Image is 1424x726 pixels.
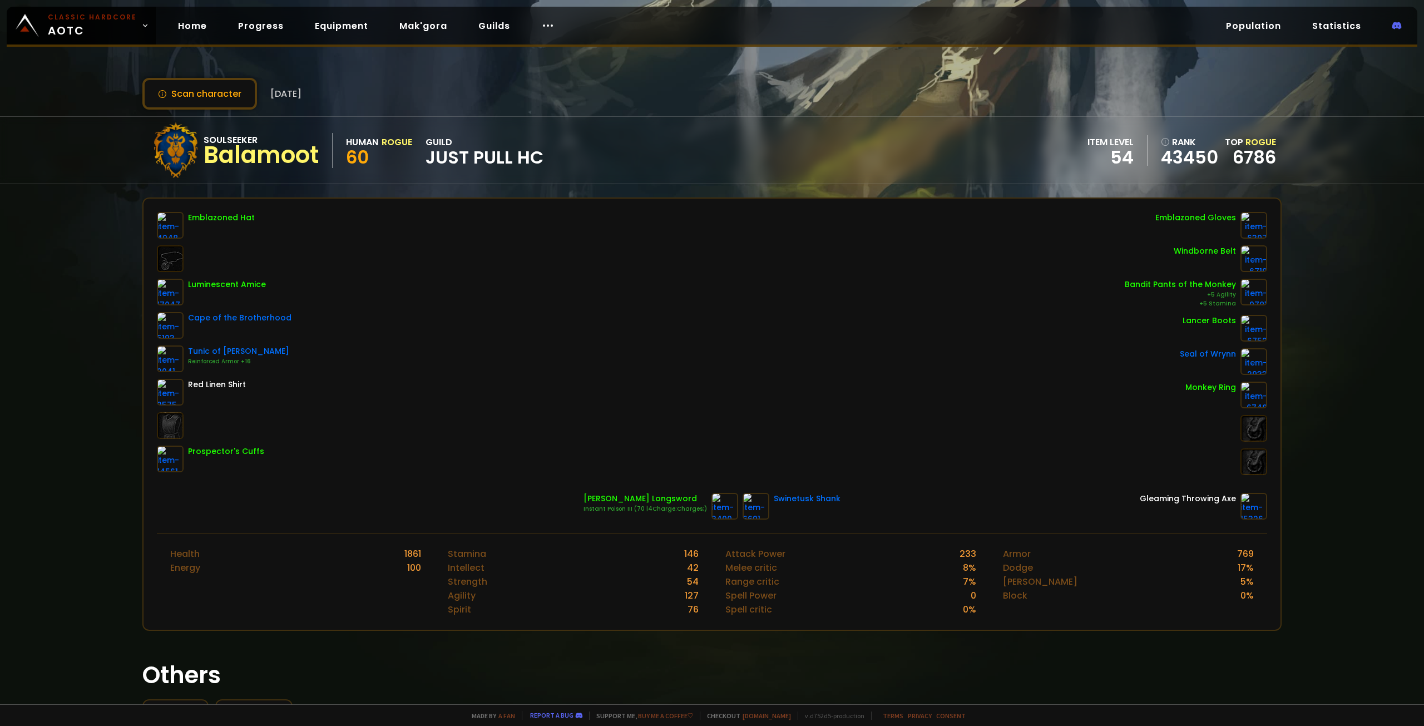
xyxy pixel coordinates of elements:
h1: Others [142,658,1282,693]
button: Scan character [142,78,257,110]
div: Prospector's Cuffs [188,446,264,457]
div: Seal of Wrynn [1180,348,1236,360]
div: Energy [170,561,200,575]
div: Spell Power [725,589,777,602]
div: item level [1087,135,1134,149]
div: 233 [960,547,976,561]
a: Statistics [1303,14,1370,37]
img: item-17047 [157,279,184,305]
div: Emblazoned Gloves [1155,212,1236,224]
img: item-4048 [157,212,184,239]
span: AOTC [48,12,137,39]
span: Checkout [700,712,791,720]
div: Swinetusk Shank [774,493,840,505]
div: +5 Agility [1125,290,1236,299]
div: Strength [448,575,487,589]
div: 146 [684,547,699,561]
span: Rogue [1245,136,1276,149]
div: Dodge [1003,561,1033,575]
div: 76 [688,602,699,616]
img: item-9781 [1240,279,1267,305]
img: item-6748 [1240,382,1267,408]
div: Balamoot [204,147,319,164]
img: item-5193 [157,312,184,339]
img: item-15326 [1240,493,1267,520]
img: item-3400 [711,493,738,520]
div: Reinforced Armor +16 [188,357,289,366]
div: 7 % [963,575,976,589]
a: a fan [498,712,515,720]
div: 5 % [1240,575,1254,589]
img: item-6397 [1240,212,1267,239]
div: Health [170,547,200,561]
a: 43450 [1161,149,1218,166]
img: item-2041 [157,345,184,372]
a: Mak'gora [390,14,456,37]
span: Just Pull HC [426,149,543,166]
a: Privacy [908,712,932,720]
a: Classic HardcoreAOTC [7,7,156,45]
span: v. d752d5 - production [798,712,864,720]
div: 100 [407,561,421,575]
div: Spell critic [725,602,772,616]
div: Tunic of [PERSON_NAME] [188,345,289,357]
img: item-2933 [1240,348,1267,375]
span: [DATE] [270,87,301,101]
div: Armor [1003,547,1031,561]
a: Equipment [306,14,377,37]
a: Report a bug [530,711,573,719]
img: item-2575 [157,379,184,406]
div: Cape of the Brotherhood [188,312,291,324]
a: Home [169,14,216,37]
span: 60 [346,145,369,170]
a: Population [1217,14,1290,37]
div: Block [1003,589,1027,602]
div: Bandit Pants of the Monkey [1125,279,1236,290]
div: Red Linen Shirt [188,379,246,391]
div: Attack Power [725,547,785,561]
div: 127 [685,589,699,602]
div: 0 % [1240,589,1254,602]
img: item-6719 [1240,245,1267,272]
div: rank [1161,135,1218,149]
div: 769 [1237,547,1254,561]
small: Classic Hardcore [48,12,137,22]
a: Terms [883,712,903,720]
div: Instant Poison III (70 |4Charge:Charges;) [584,505,707,513]
div: 8 % [963,561,976,575]
div: guild [426,135,543,166]
a: Consent [936,712,966,720]
img: item-14561 [157,446,184,472]
div: 54 [1087,149,1134,166]
div: 17 % [1238,561,1254,575]
a: 6786 [1233,145,1276,170]
div: Gleaming Throwing Axe [1140,493,1236,505]
div: Monkey Ring [1185,382,1236,393]
div: Intellect [448,561,484,575]
img: item-6752 [1240,315,1267,342]
div: 0 % [963,602,976,616]
a: Progress [229,14,293,37]
div: Range critic [725,575,779,589]
div: [PERSON_NAME] [1003,575,1077,589]
div: Rogue [382,135,412,149]
span: Made by [465,712,515,720]
a: Buy me a coffee [638,712,693,720]
div: Agility [448,589,476,602]
div: 54 [687,575,699,589]
span: Support me, [589,712,693,720]
div: Melee critic [725,561,777,575]
div: Stamina [448,547,486,561]
div: Top [1225,135,1276,149]
div: +5 Stamina [1125,299,1236,308]
div: 0 [971,589,976,602]
div: Luminescent Amice [188,279,266,290]
div: Spirit [448,602,471,616]
div: Windborne Belt [1174,245,1236,257]
a: Guilds [469,14,519,37]
a: [DOMAIN_NAME] [743,712,791,720]
div: [PERSON_NAME] Longsword [584,493,707,505]
div: Emblazoned Hat [188,212,255,224]
div: 42 [687,561,699,575]
div: Lancer Boots [1183,315,1236,327]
